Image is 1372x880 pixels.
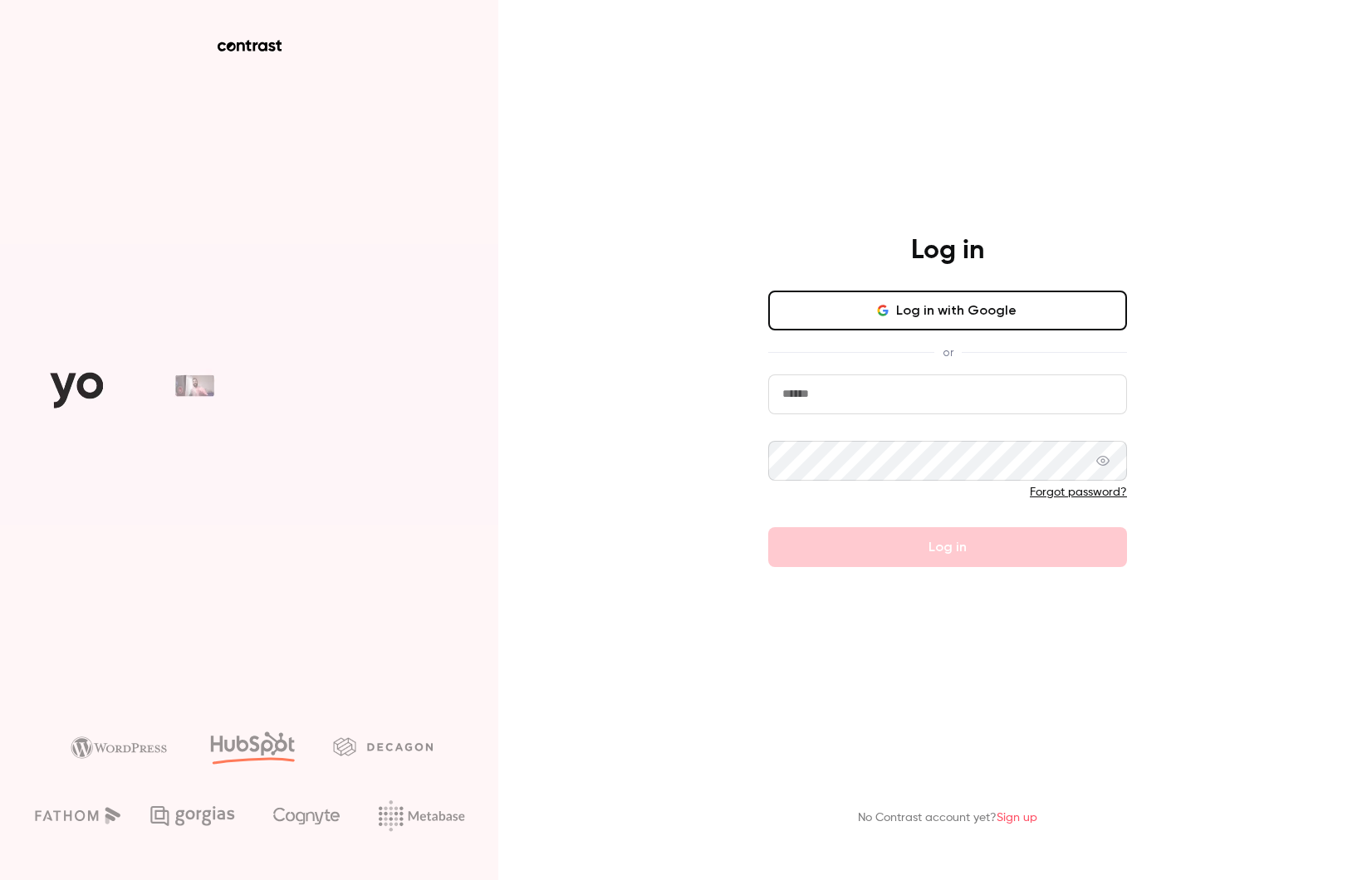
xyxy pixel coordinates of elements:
h4: Log in [911,234,984,267]
p: No Contrast account yet? [858,809,1037,827]
span: or [934,344,962,361]
a: Forgot password? [1030,486,1127,498]
button: Log in with Google [768,291,1127,330]
a: Sign up [997,812,1037,824]
img: decagon [333,737,433,755]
